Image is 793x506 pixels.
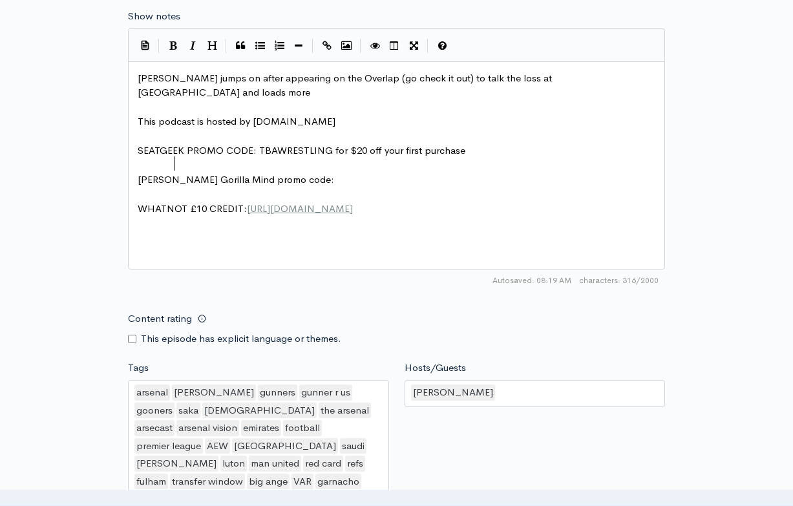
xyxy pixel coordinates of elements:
[205,438,230,454] div: AEW
[202,403,317,419] div: [DEMOGRAPHIC_DATA]
[250,36,270,56] button: Generic List
[247,474,290,490] div: big ange
[365,36,385,56] button: Toggle Preview
[319,403,371,419] div: the arsenal
[411,385,495,401] div: [PERSON_NAME]
[164,36,183,56] button: Bold
[385,36,404,56] button: Toggle Side by Side
[134,456,218,472] div: [PERSON_NAME]
[134,438,203,454] div: premier league
[138,173,334,185] span: [PERSON_NAME] Gorilla Mind promo code:
[579,275,659,286] span: 316/2000
[176,420,239,436] div: arsenal vision
[138,202,353,215] span: WHATNOT £10 CREDIT:
[249,456,301,472] div: man united
[337,36,356,56] button: Insert Image
[141,332,341,346] label: This episode has explicit language or themes.
[202,36,222,56] button: Heading
[134,403,174,419] div: gooners
[134,385,170,401] div: arsenal
[270,36,289,56] button: Numbered List
[404,36,423,56] button: Toggle Fullscreen
[291,474,313,490] div: VAR
[315,474,361,490] div: garnacho
[128,306,192,332] label: Content rating
[432,36,452,56] button: Markdown Guide
[134,420,174,436] div: arsecast
[135,35,154,54] button: Insert Show Notes Template
[247,202,353,215] span: [URL][DOMAIN_NAME]
[183,36,202,56] button: Italic
[231,36,250,56] button: Quote
[345,456,365,472] div: refs
[172,385,256,401] div: [PERSON_NAME]
[134,474,168,490] div: fulham
[258,385,297,401] div: gunners
[138,115,335,127] span: This podcast is hosted by [DOMAIN_NAME]
[232,438,338,454] div: [GEOGRAPHIC_DATA]
[303,456,343,472] div: red card
[158,39,160,54] i: |
[128,9,180,24] label: Show notes
[340,438,366,454] div: saudi
[138,72,555,99] span: [PERSON_NAME] jumps on after appearing on the Overlap (go check it out) to talk the loss at [GEOG...
[283,420,322,436] div: football
[312,39,313,54] i: |
[360,39,361,54] i: |
[226,39,227,54] i: |
[427,39,428,54] i: |
[176,403,200,419] div: saka
[405,361,466,375] label: Hosts/Guests
[220,456,247,472] div: luton
[299,385,352,401] div: gunner r us
[170,474,245,490] div: transfer window
[317,36,337,56] button: Create Link
[241,420,281,436] div: emirates
[289,36,308,56] button: Insert Horizontal Line
[138,144,465,156] span: SEATGEEK PROMO CODE: TBAWRESTLING for $20 off your first purchase
[492,275,571,286] span: Autosaved: 08:19 AM
[128,361,149,375] label: Tags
